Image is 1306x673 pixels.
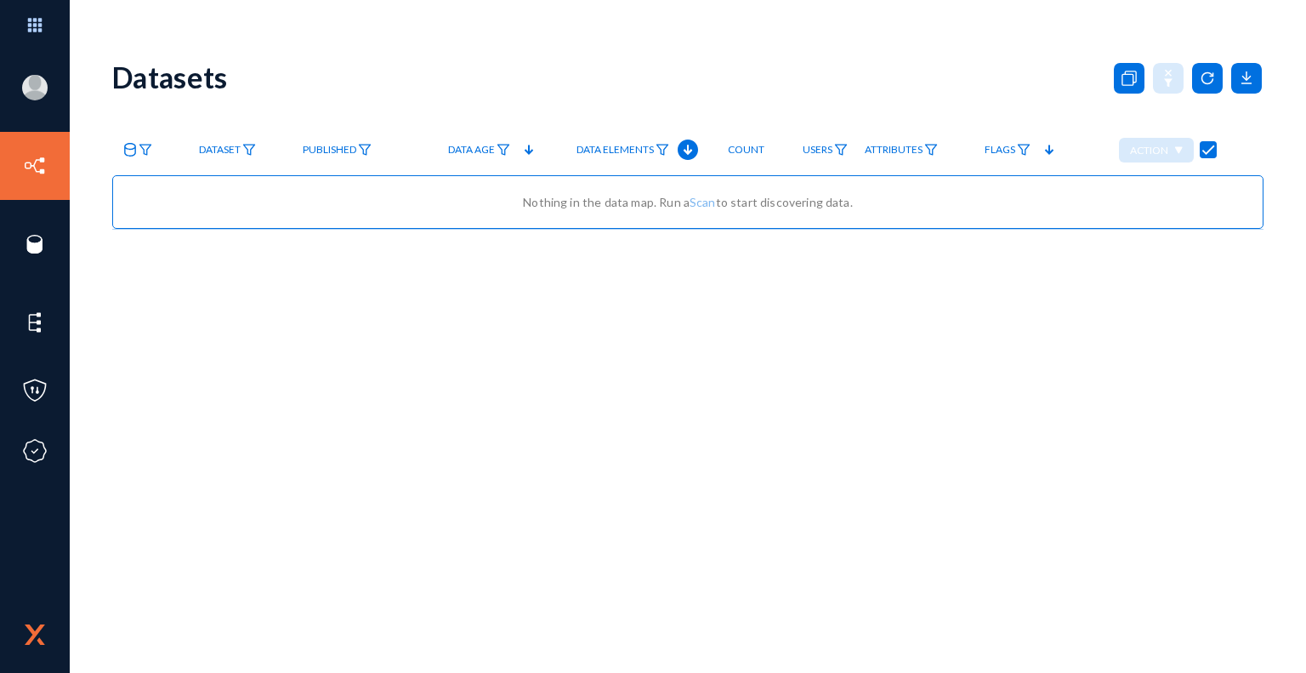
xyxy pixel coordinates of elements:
span: Count [728,144,764,156]
a: Flags [976,135,1039,165]
a: Attributes [856,135,946,165]
span: Data Age [448,144,495,156]
img: icon-filter.svg [358,144,372,156]
img: app launcher [9,7,60,43]
div: Datasets [112,60,228,94]
img: icon-filter.svg [656,144,669,156]
span: Users [803,144,832,156]
img: icon-policies.svg [22,378,48,403]
span: Published [303,144,356,156]
img: icon-filter.svg [242,144,256,156]
img: icon-elements.svg [22,310,48,335]
img: icon-compliance.svg [22,438,48,464]
img: blank-profile-picture.png [22,75,48,100]
img: icon-sources.svg [22,231,48,257]
img: icon-inventory.svg [22,153,48,179]
img: icon-filter.svg [924,144,938,156]
span: Data Elements [576,144,654,156]
a: Users [794,135,856,165]
div: Nothing in the data map. Run a to start discovering data. [130,193,1246,211]
img: icon-filter.svg [834,144,848,156]
a: Dataset [190,135,264,165]
img: icon-filter.svg [497,144,510,156]
a: Data Elements [568,135,678,165]
span: Attributes [865,144,923,156]
span: Dataset [199,144,241,156]
a: Data Age [440,135,519,165]
img: icon-filter.svg [139,144,152,156]
a: Published [294,135,380,165]
img: icon-filter.svg [1017,144,1031,156]
span: Flags [985,144,1015,156]
a: Scan [690,195,716,209]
